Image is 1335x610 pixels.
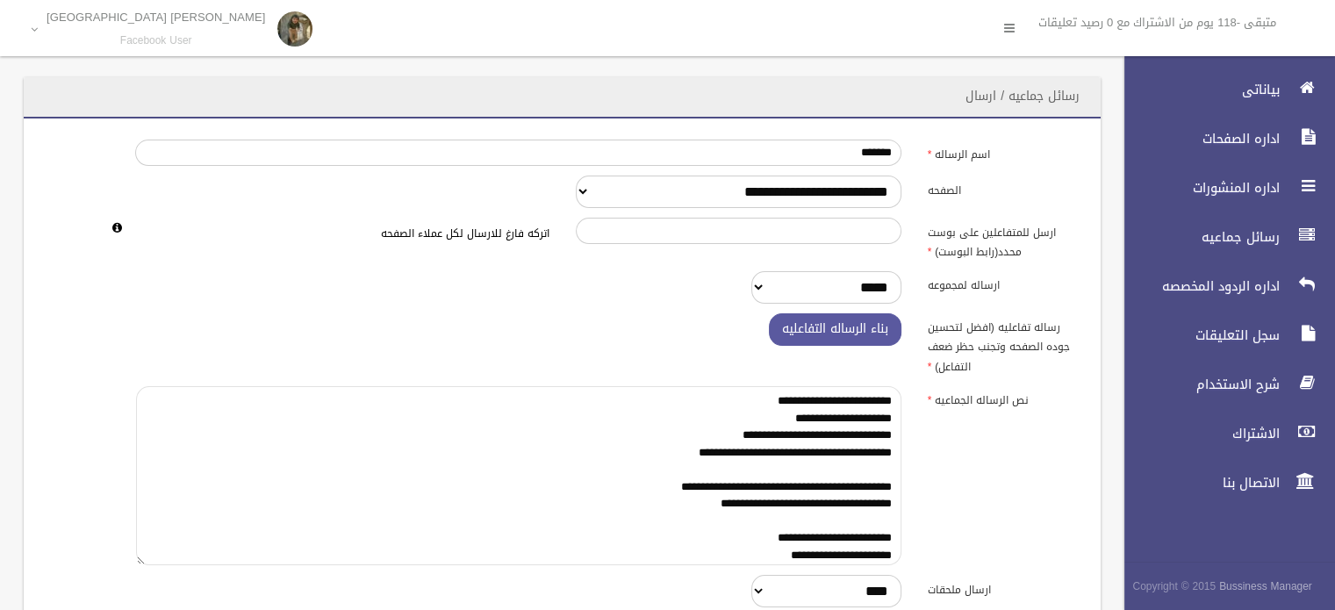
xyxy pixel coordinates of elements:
[47,11,265,24] p: [PERSON_NAME] [GEOGRAPHIC_DATA]
[1109,130,1285,147] span: اداره الصفحات
[915,386,1091,411] label: نص الرساله الجماعيه
[1109,474,1285,492] span: الاتصال بنا
[1109,267,1335,305] a: اداره الردود المخصصه
[915,575,1091,599] label: ارسال ملحقات
[1109,327,1285,344] span: سجل التعليقات
[1109,365,1335,404] a: شرح الاستخدام
[1109,179,1285,197] span: اداره المنشورات
[135,228,549,240] h6: اتركه فارغ للارسال لكل عملاء الصفحه
[915,176,1091,200] label: الصفحه
[1132,577,1216,596] span: Copyright © 2015
[1219,577,1312,596] strong: Bussiness Manager
[1109,119,1335,158] a: اداره الصفحات
[1109,81,1285,98] span: بياناتى
[1109,70,1335,109] a: بياناتى
[1109,277,1285,295] span: اداره الردود المخصصه
[1109,228,1285,246] span: رسائل جماعيه
[915,218,1091,262] label: ارسل للمتفاعلين على بوست محدد(رابط البوست)
[915,140,1091,164] label: اسم الرساله
[1109,414,1335,453] a: الاشتراك
[1109,218,1335,256] a: رسائل جماعيه
[1109,169,1335,207] a: اداره المنشورات
[944,79,1101,113] header: رسائل جماعيه / ارسال
[1109,425,1285,442] span: الاشتراك
[47,34,265,47] small: Facebook User
[1109,316,1335,355] a: سجل التعليقات
[1109,376,1285,393] span: شرح الاستخدام
[915,271,1091,296] label: ارساله لمجموعه
[1109,463,1335,502] a: الاتصال بنا
[915,313,1091,377] label: رساله تفاعليه (افضل لتحسين جوده الصفحه وتجنب حظر ضعف التفاعل)
[769,313,901,346] button: بناء الرساله التفاعليه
